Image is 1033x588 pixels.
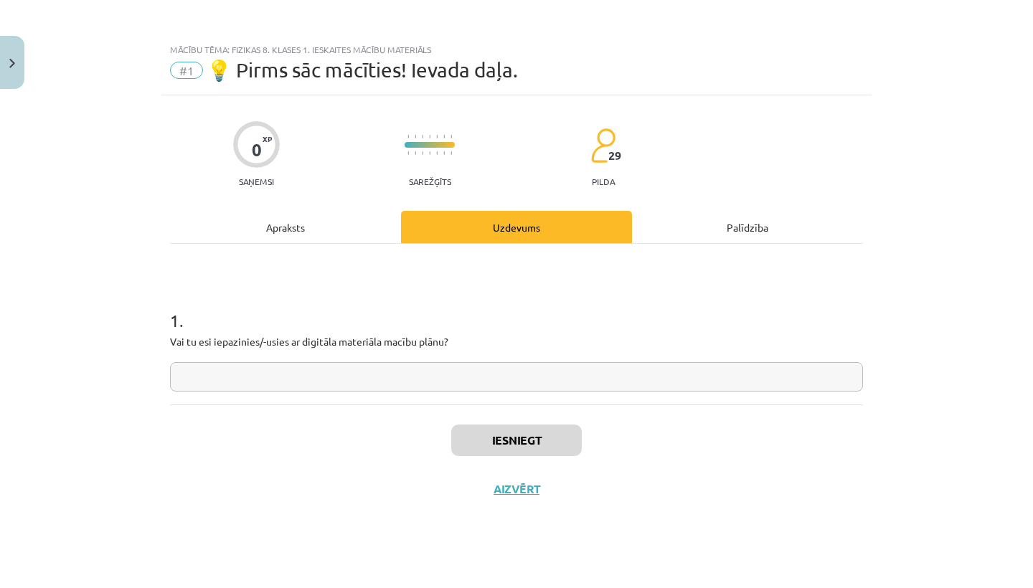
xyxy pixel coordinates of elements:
button: Iesniegt [451,425,582,456]
h1: 1 . [170,285,863,330]
p: pilda [592,176,615,186]
img: icon-short-line-57e1e144782c952c97e751825c79c345078a6d821885a25fce030b3d8c18986b.svg [436,151,438,155]
img: icon-short-line-57e1e144782c952c97e751825c79c345078a6d821885a25fce030b3d8c18986b.svg [429,151,430,155]
img: icon-short-line-57e1e144782c952c97e751825c79c345078a6d821885a25fce030b3d8c18986b.svg [429,135,430,138]
img: icon-short-line-57e1e144782c952c97e751825c79c345078a6d821885a25fce030b3d8c18986b.svg [407,151,409,155]
span: 29 [608,149,621,162]
span: XP [263,135,272,143]
p: Saņemsi [233,176,280,186]
img: icon-short-line-57e1e144782c952c97e751825c79c345078a6d821885a25fce030b3d8c18986b.svg [422,135,423,138]
img: students-c634bb4e5e11cddfef0936a35e636f08e4e9abd3cc4e673bd6f9a4125e45ecb1.svg [590,128,615,163]
div: Mācību tēma: Fizikas 8. klases 1. ieskaites mācību materiāls [170,44,863,54]
img: icon-short-line-57e1e144782c952c97e751825c79c345078a6d821885a25fce030b3d8c18986b.svg [415,135,416,138]
img: icon-short-line-57e1e144782c952c97e751825c79c345078a6d821885a25fce030b3d8c18986b.svg [451,135,452,138]
span: 💡 Pirms sāc mācīties! Ievada daļa. [207,58,518,82]
img: icon-short-line-57e1e144782c952c97e751825c79c345078a6d821885a25fce030b3d8c18986b.svg [436,135,438,138]
label: Vai tu esi iepazinies/-usies ar digitāla materiāla macību plānu? [170,334,448,349]
img: icon-short-line-57e1e144782c952c97e751825c79c345078a6d821885a25fce030b3d8c18986b.svg [422,151,423,155]
p: Sarežģīts [409,176,451,186]
div: Palīdzība [632,211,863,243]
img: icon-short-line-57e1e144782c952c97e751825c79c345078a6d821885a25fce030b3d8c18986b.svg [407,135,409,138]
span: #1 [170,62,203,79]
img: icon-short-line-57e1e144782c952c97e751825c79c345078a6d821885a25fce030b3d8c18986b.svg [443,135,445,138]
img: icon-short-line-57e1e144782c952c97e751825c79c345078a6d821885a25fce030b3d8c18986b.svg [443,151,445,155]
img: icon-short-line-57e1e144782c952c97e751825c79c345078a6d821885a25fce030b3d8c18986b.svg [415,151,416,155]
img: icon-close-lesson-0947bae3869378f0d4975bcd49f059093ad1ed9edebbc8119c70593378902aed.svg [9,59,15,68]
img: icon-short-line-57e1e144782c952c97e751825c79c345078a6d821885a25fce030b3d8c18986b.svg [451,151,452,155]
button: Aizvērt [489,482,544,496]
div: Apraksts [170,211,401,243]
div: 0 [252,140,262,160]
div: Uzdevums [401,211,632,243]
